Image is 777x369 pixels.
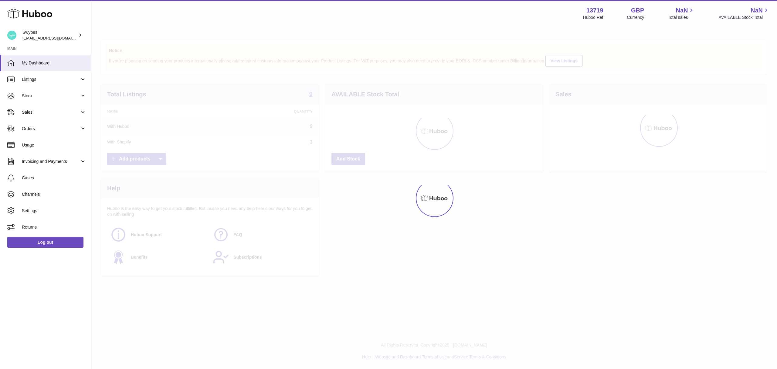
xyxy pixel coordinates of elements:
[586,6,603,15] strong: 13719
[22,93,80,99] span: Stock
[583,15,603,20] div: Huboo Ref
[668,15,695,20] span: Total sales
[7,237,83,248] a: Log out
[22,36,89,40] span: [EMAIL_ADDRESS][DOMAIN_NAME]
[22,175,86,181] span: Cases
[718,6,770,20] a: NaN AVAILABLE Stock Total
[22,159,80,164] span: Invoicing and Payments
[627,15,644,20] div: Currency
[751,6,763,15] span: NaN
[22,126,80,132] span: Orders
[676,6,688,15] span: NaN
[22,224,86,230] span: Returns
[718,15,770,20] span: AVAILABLE Stock Total
[22,29,77,41] div: Swypes
[22,191,86,197] span: Channels
[22,77,80,82] span: Listings
[631,6,644,15] strong: GBP
[22,208,86,214] span: Settings
[22,142,86,148] span: Usage
[668,6,695,20] a: NaN Total sales
[7,31,16,40] img: internalAdmin-13719@internal.huboo.com
[22,109,80,115] span: Sales
[22,60,86,66] span: My Dashboard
